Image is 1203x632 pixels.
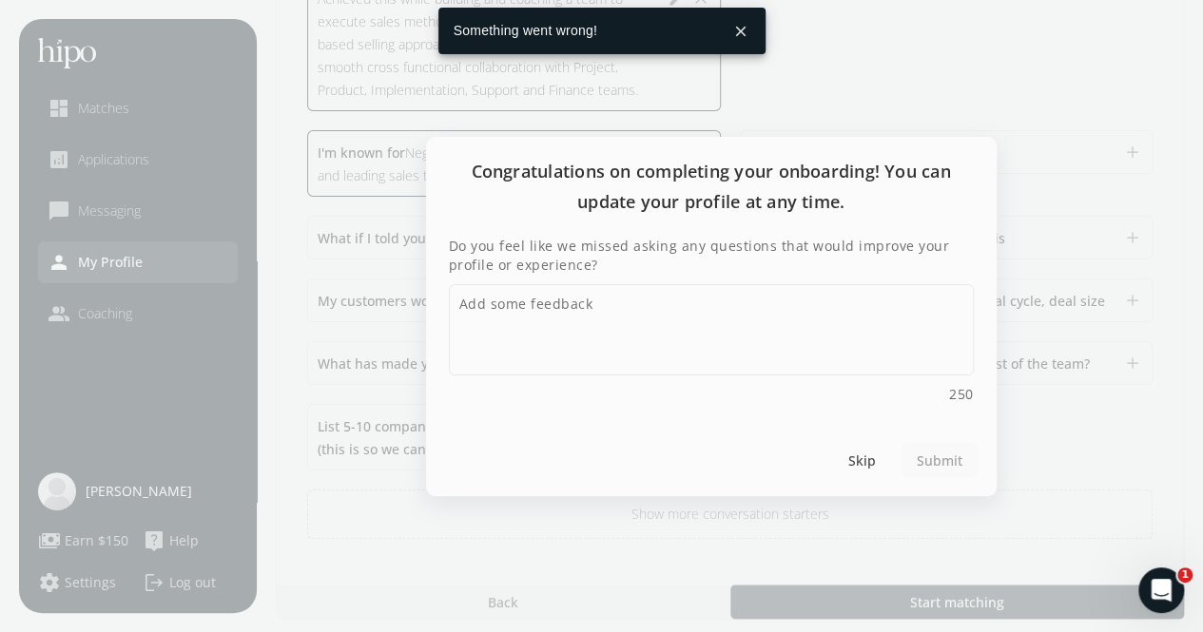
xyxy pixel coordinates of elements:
[831,443,892,477] button: Skip
[1138,567,1184,613] iframe: Intercom live chat
[724,14,758,48] button: close
[1177,567,1193,583] span: 1
[949,385,974,404] span: 250
[426,137,997,236] h2: Congratulations on completing your onboarding! You can update your profile at any time.
[449,237,974,275] label: Do you feel like we missed asking any questions that would improve your profile or experience?
[847,450,875,469] span: Skip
